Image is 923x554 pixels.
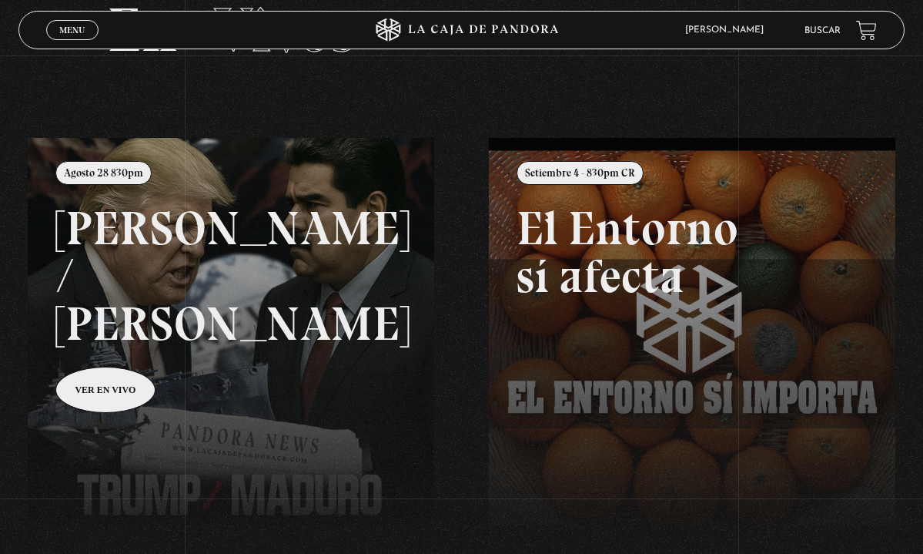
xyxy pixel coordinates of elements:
a: View your shopping cart [856,20,877,41]
a: Buscar [804,26,841,35]
span: Menu [59,25,85,35]
span: [PERSON_NAME] [677,25,779,35]
span: Cerrar [55,39,91,49]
